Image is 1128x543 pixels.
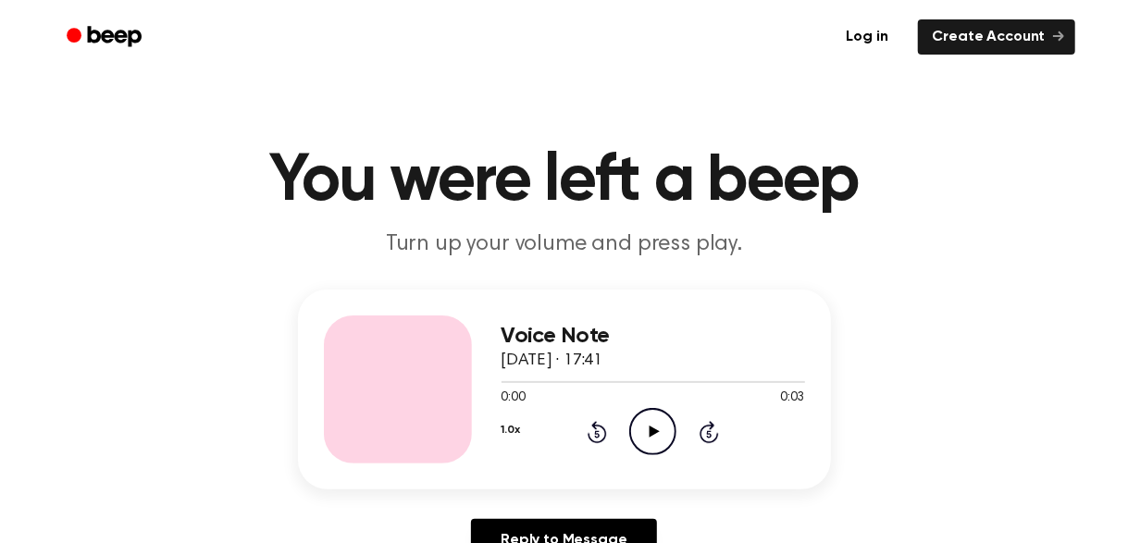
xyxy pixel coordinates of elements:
span: [DATE] · 17:41 [502,352,603,369]
p: Turn up your volume and press play. [209,229,920,260]
a: Log in [828,16,907,58]
button: 1.0x [502,414,520,446]
span: 0:00 [502,389,526,408]
h1: You were left a beep [91,148,1038,215]
span: 0:03 [780,389,804,408]
a: Beep [54,19,158,56]
h3: Voice Note [502,324,805,349]
a: Create Account [918,19,1075,55]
